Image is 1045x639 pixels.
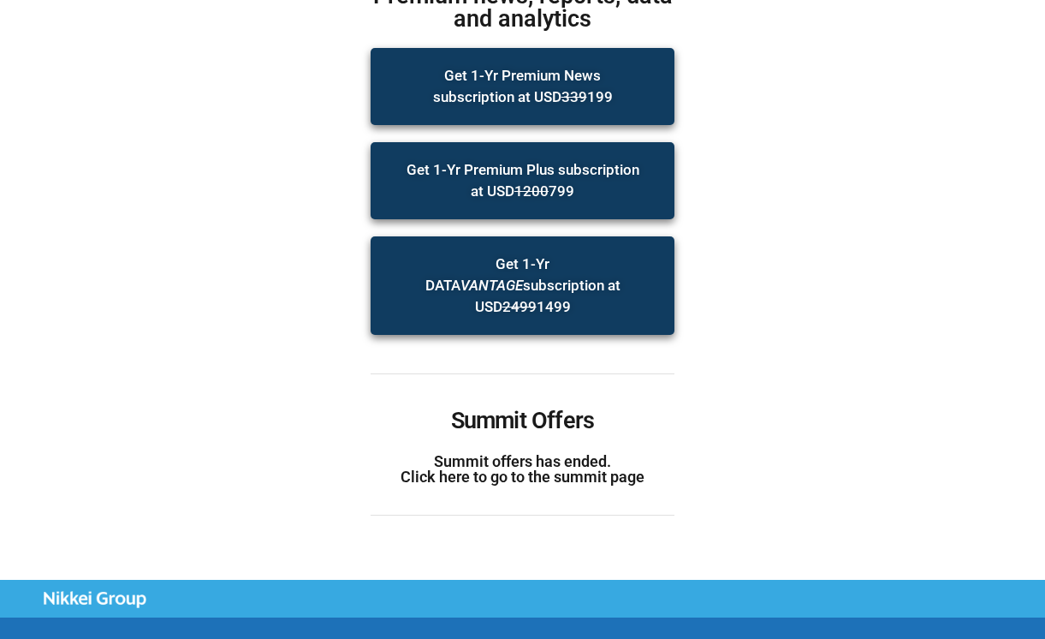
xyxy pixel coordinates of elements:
[405,65,640,108] span: Get 1-Yr Premium News subscription at USD 199
[371,48,674,125] a: Get 1-Yr Premium News subscription at USD339199
[460,277,523,294] i: VANTAGE
[502,298,537,315] s: 2499
[514,182,549,200] s: 1200
[405,254,640,318] span: Get 1-Yr DATA subscription at USD 1499
[401,452,644,486] a: Summit offers has ended.Click here to go to the summit page
[561,88,587,105] s: 339
[371,236,674,335] a: Get 1-Yr DATAVANTAGEsubscription at USD24991499
[405,159,640,202] span: Get 1-Yr Premium Plus subscription at USD 799
[451,407,595,434] a: Summit Offers
[371,142,674,219] a: Get 1-Yr Premium Plus subscription at USD1200799
[44,591,146,608] img: Nikkei Group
